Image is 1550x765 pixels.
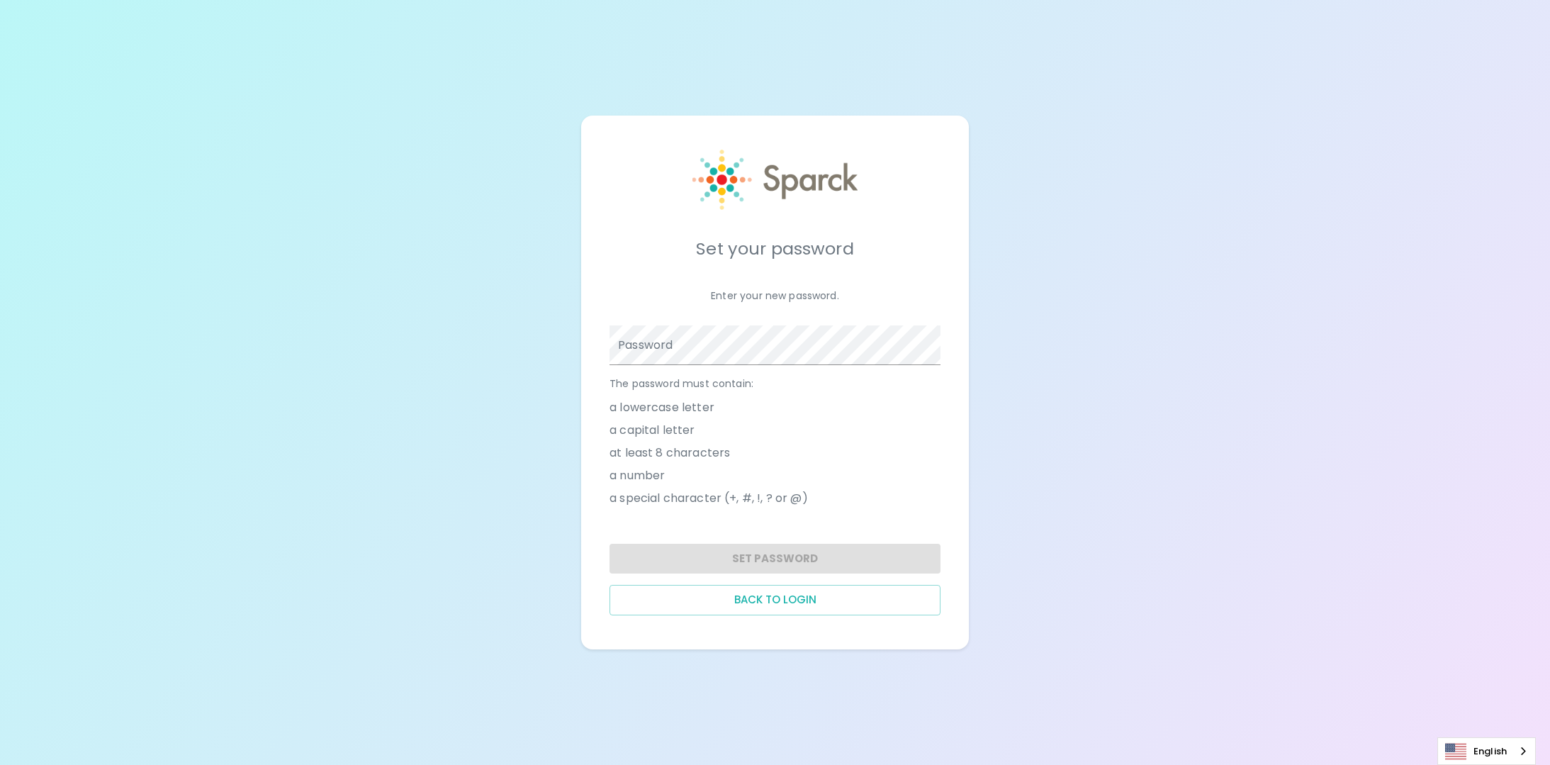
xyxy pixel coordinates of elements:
[610,289,940,303] p: Enter your new password.
[610,399,714,416] span: a lowercase letter
[1437,737,1536,765] div: Language
[610,238,940,260] h5: Set your password
[610,490,808,507] span: a special character (+, #, !, ? or @)
[1437,737,1536,765] aside: Language selected: English
[1438,738,1535,764] a: English
[610,585,940,615] button: Back to login
[610,467,665,484] span: a number
[610,445,730,462] span: at least 8 characters
[610,422,695,439] span: a capital letter
[692,150,858,210] img: Sparck logo
[610,376,940,391] p: The password must contain:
